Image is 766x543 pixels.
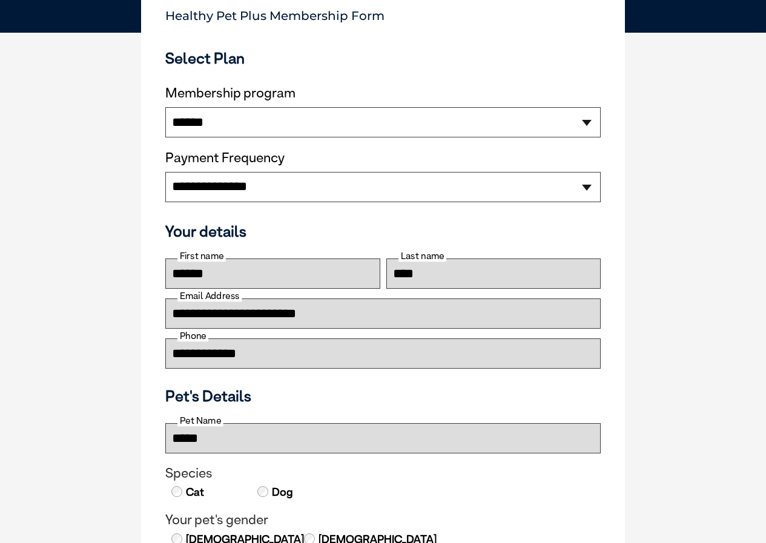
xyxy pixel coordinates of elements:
[398,251,446,262] label: Last name
[165,222,601,240] h3: Your details
[165,466,601,481] legend: Species
[165,512,601,528] legend: Your pet's gender
[165,150,285,166] label: Payment Frequency
[165,85,601,101] label: Membership program
[160,387,606,405] h3: Pet's Details
[177,331,208,341] label: Phone
[165,49,601,67] h3: Select Plan
[165,3,601,23] p: Healthy Pet Plus Membership Form
[177,291,242,301] label: Email Address
[177,251,226,262] label: First name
